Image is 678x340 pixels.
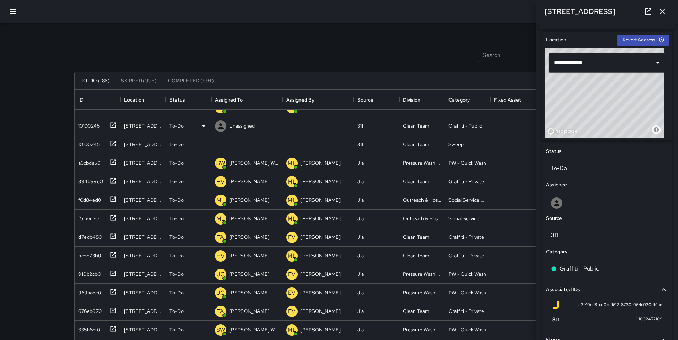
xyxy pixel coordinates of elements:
p: TA [217,233,224,242]
div: 1075 Market Street [124,271,162,278]
p: [PERSON_NAME] Weekly [229,326,279,333]
p: [PERSON_NAME] [229,215,269,222]
div: 481 Minna Street [124,215,162,222]
p: [PERSON_NAME] [300,252,341,259]
div: Graffiti - Private [448,308,484,315]
div: 676eb970 [75,305,102,315]
div: Graffiti - Private [448,233,484,241]
p: [PERSON_NAME] [300,289,341,296]
div: a3cbda50 [75,156,100,166]
p: To-Do [169,141,184,148]
div: 967 Mission Street [124,196,162,204]
div: Jia [357,289,364,296]
div: Jia [357,233,364,241]
div: PW - Quick Wash [448,326,486,333]
button: To-Do (186) [75,72,115,89]
div: 1075 Market Street [124,289,162,296]
p: ML [288,177,296,186]
div: 969aaec0 [75,286,101,296]
div: 9f0b2cb0 [75,268,101,278]
div: Assigned To [215,90,243,110]
div: f51b6c30 [75,212,99,222]
div: Status [169,90,185,110]
div: Source [354,90,399,110]
p: [PERSON_NAME] [229,308,269,315]
div: Category [445,90,490,110]
div: Graffiti - Public [448,122,482,129]
div: d7edb480 [75,231,102,241]
p: HV [216,177,225,186]
p: [PERSON_NAME] [300,159,341,166]
div: Social Service Support [448,196,487,204]
div: Division [403,90,420,110]
p: [PERSON_NAME] [300,233,341,241]
div: Jia [357,308,364,315]
p: [PERSON_NAME] [300,178,341,185]
div: 984 Market Street [124,141,162,148]
div: Category [448,90,470,110]
div: Clean Team [403,252,429,259]
p: [PERSON_NAME] [229,178,269,185]
div: bcdd73b0 [75,249,101,259]
div: Assigned By [286,90,314,110]
div: Assigned To [211,90,283,110]
div: Outreach & Hospitality [403,215,441,222]
div: PW - Quick Wash [448,289,486,296]
p: TA [217,307,224,316]
div: PW - Quick Wash [448,271,486,278]
p: EV [288,307,295,316]
p: [PERSON_NAME] [300,326,341,333]
p: ML [288,215,296,223]
div: 39 Mason Street [124,159,162,166]
p: HV [216,252,225,260]
div: Pressure Washing [403,271,441,278]
p: EV [288,289,295,297]
p: ML [288,159,296,168]
button: Skipped (99+) [115,72,162,89]
p: To-Do [169,159,184,166]
p: [PERSON_NAME] [300,308,341,315]
button: Completed (99+) [162,72,220,89]
div: 1098a Market Street [124,308,162,315]
div: Jia [357,252,364,259]
p: ML [288,252,296,260]
p: EV [288,270,295,279]
div: Assigned By [283,90,354,110]
p: ML [216,215,225,223]
p: [PERSON_NAME] Weekly [229,159,279,166]
div: 969 Market Street [124,326,162,333]
p: SW [216,159,225,168]
div: Jia [357,196,364,204]
div: PW - Quick Wash [448,159,486,166]
div: Division [399,90,445,110]
div: 43 6th Street [124,122,162,129]
p: To-Do [169,271,184,278]
div: Status [166,90,211,110]
div: Social Service Support [448,215,487,222]
p: [PERSON_NAME] [300,271,341,278]
p: To-Do [169,289,184,296]
p: To-Do [169,178,184,185]
div: Outreach & Hospitality [403,196,441,204]
div: Source [357,90,373,110]
p: ML [216,196,225,205]
p: To-Do [169,252,184,259]
div: ID [78,90,83,110]
p: To-Do [169,196,184,204]
div: 394b99e0 [75,175,103,185]
p: SW [216,326,225,334]
p: ML [288,196,296,205]
div: f0d84ed0 [75,194,101,204]
p: To-Do [169,326,184,333]
div: 51 Eddy Street [124,252,162,259]
div: ID [75,90,120,110]
p: To-Do [169,215,184,222]
div: Location [120,90,166,110]
div: Jia [357,178,364,185]
p: [PERSON_NAME] [229,289,269,296]
div: Fixed Asset [490,90,536,110]
div: Clean Team [403,233,429,241]
div: Jia [357,215,364,222]
p: To-Do [169,308,184,315]
div: 10100245 [75,138,100,148]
